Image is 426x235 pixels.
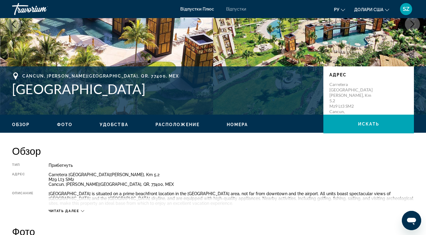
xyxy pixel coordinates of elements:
button: Змінити мову [334,5,345,14]
div: Адрес [12,172,34,187]
a: Відпустки Плюс [180,7,214,11]
p: Адрес [329,72,408,77]
button: Номера [227,122,248,127]
button: Удобства [100,122,128,127]
h2: Обзор [12,145,414,157]
iframe: Кнопка запуску вікна обміну повідомленнями [402,211,421,230]
button: искать [323,115,414,133]
div: [GEOGRAPHIC_DATA] is situated on a prime beachfront location in the [GEOGRAPHIC_DATA] area, not f... [49,191,414,206]
div: Прибегнуть [49,163,414,168]
button: Фото [57,122,72,127]
div: Тип [12,163,34,168]
a: Траворіум [12,1,72,17]
h1: [GEOGRAPHIC_DATA] [12,81,317,97]
font: Долари США [354,7,383,12]
p: Carretera [GEOGRAPHIC_DATA][PERSON_NAME], Km 5.2 Mz9 Lt3 SM2 Cancun, [PERSON_NAME][GEOGRAPHIC_DAT... [329,82,378,131]
span: искать [358,122,379,126]
div: Описание [12,191,34,206]
div: Carretera [GEOGRAPHIC_DATA][PERSON_NAME], Km 5.2 Mz9 Lt3 SM2 Cancun, [PERSON_NAME][GEOGRAPHIC_DAT... [49,172,414,187]
button: Змінити валюту [354,5,389,14]
font: SZ [403,6,409,12]
button: Previous image [6,17,21,32]
a: Відпустки [226,7,246,11]
button: Next image [405,17,420,32]
span: Читать далее [49,209,79,213]
span: Cancun, [PERSON_NAME][GEOGRAPHIC_DATA], QR, 77400, MEX [22,74,179,78]
font: ру [334,7,339,12]
button: Меню користувача [398,3,414,15]
button: Расположение [155,122,200,127]
button: Обзор [12,122,30,127]
button: Читать далее [49,209,84,213]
